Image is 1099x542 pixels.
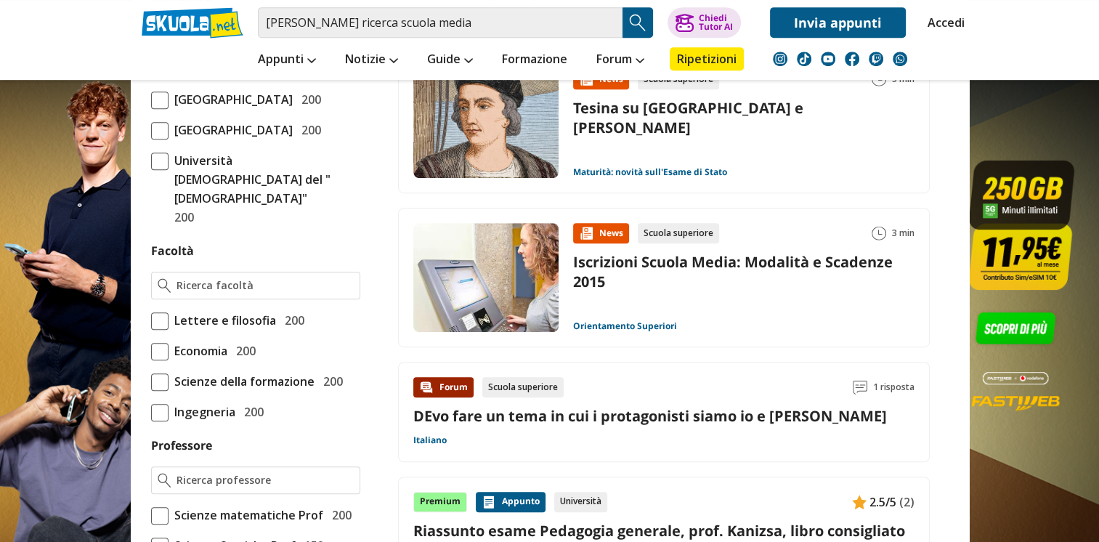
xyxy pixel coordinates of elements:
span: 2.5/5 [869,493,896,511]
span: 200 [326,506,352,525]
span: Scienze matematiche Prof [169,506,323,525]
span: 200 [169,208,194,227]
a: Tesina su [GEOGRAPHIC_DATA] e [PERSON_NAME] [573,98,803,137]
div: Chiedi Tutor AI [698,14,732,31]
span: 1 risposta [873,377,915,397]
span: 3 min [892,223,915,243]
span: Economia [169,341,227,360]
div: News [573,223,629,243]
img: tiktok [797,52,811,66]
img: Immagine news [413,69,559,178]
a: Guide [423,47,476,73]
img: Cerca appunti, riassunti o versioni [627,12,649,33]
input: Cerca appunti, riassunti o versioni [258,7,623,38]
a: Appunti [254,47,320,73]
img: youtube [821,52,835,66]
img: WhatsApp [893,52,907,66]
a: Maturità: novità sull'Esame di Stato [573,166,727,178]
a: Ripetizioni [670,47,744,70]
img: Forum contenuto [419,380,434,395]
a: Forum [593,47,648,73]
span: 200 [317,372,343,391]
img: Appunti contenuto [852,495,867,509]
button: Search Button [623,7,653,38]
label: Professore [151,437,212,453]
div: Forum [413,377,474,397]
div: Premium [413,492,467,512]
span: Università [DEMOGRAPHIC_DATA] del "[DEMOGRAPHIC_DATA]" [169,151,360,208]
img: Commenti lettura [853,380,867,395]
div: Università [554,492,607,512]
span: 200 [296,90,321,109]
a: Formazione [498,47,571,73]
span: [GEOGRAPHIC_DATA] [169,90,293,109]
img: twitch [869,52,883,66]
a: DEvo fare un tema in cui i protagonisti siamo io e [PERSON_NAME] [413,406,887,426]
img: Ricerca facoltà [158,278,171,293]
a: Notizie [341,47,402,73]
label: Facoltà [151,243,194,259]
div: Appunto [476,492,546,512]
span: Scienze della formazione [169,372,315,391]
span: Lettere e filosofia [169,311,276,330]
img: Ricerca professore [158,473,171,488]
span: [GEOGRAPHIC_DATA] [169,121,293,139]
div: Scuola superiore [638,223,719,243]
img: Tempo lettura [872,226,886,240]
a: Accedi [928,7,958,38]
input: Ricerca facoltà [177,278,353,293]
img: News contenuto [579,226,593,240]
img: Appunti contenuto [482,495,496,509]
span: 200 [296,121,321,139]
img: instagram [773,52,787,66]
img: facebook [845,52,859,66]
span: 200 [279,311,304,330]
span: Ingegneria [169,403,235,421]
a: Invia appunti [770,7,906,38]
span: 200 [238,403,264,421]
img: Immagine news [413,223,559,332]
input: Ricerca professore [177,473,353,488]
a: Orientamento Superiori [573,320,677,332]
a: Italiano [413,434,447,446]
span: (2) [899,493,915,511]
div: Scuola superiore [482,377,564,397]
span: 200 [230,341,256,360]
button: ChiediTutor AI [668,7,741,38]
a: Iscrizioni Scuola Media: Modalità e Scadenze 2015 [573,252,893,291]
